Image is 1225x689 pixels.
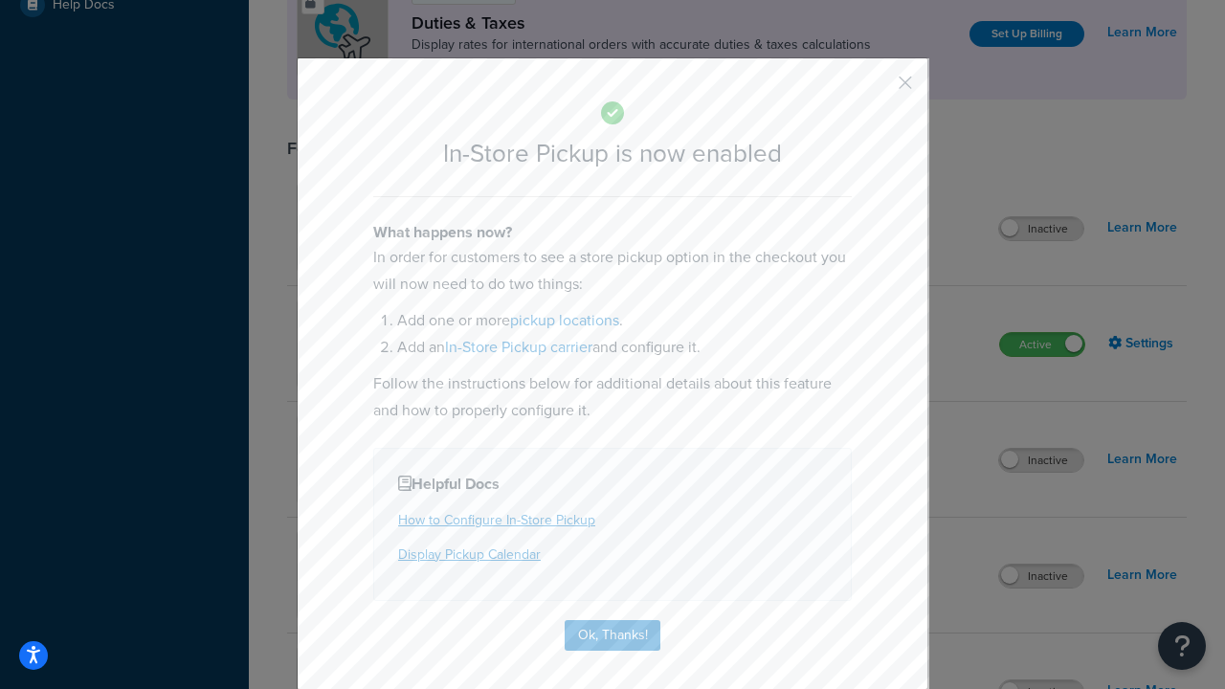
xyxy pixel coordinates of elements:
a: Display Pickup Calendar [398,545,541,565]
button: Ok, Thanks! [565,620,660,651]
h4: Helpful Docs [398,473,827,496]
a: In-Store Pickup carrier [445,336,592,358]
li: Add one or more . [397,307,852,334]
p: In order for customers to see a store pickup option in the checkout you will now need to do two t... [373,244,852,298]
li: Add an and configure it. [397,334,852,361]
h4: What happens now? [373,221,852,244]
a: pickup locations [510,309,619,331]
h2: In-Store Pickup is now enabled [373,140,852,167]
p: Follow the instructions below for additional details about this feature and how to properly confi... [373,370,852,424]
a: How to Configure In-Store Pickup [398,510,595,530]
